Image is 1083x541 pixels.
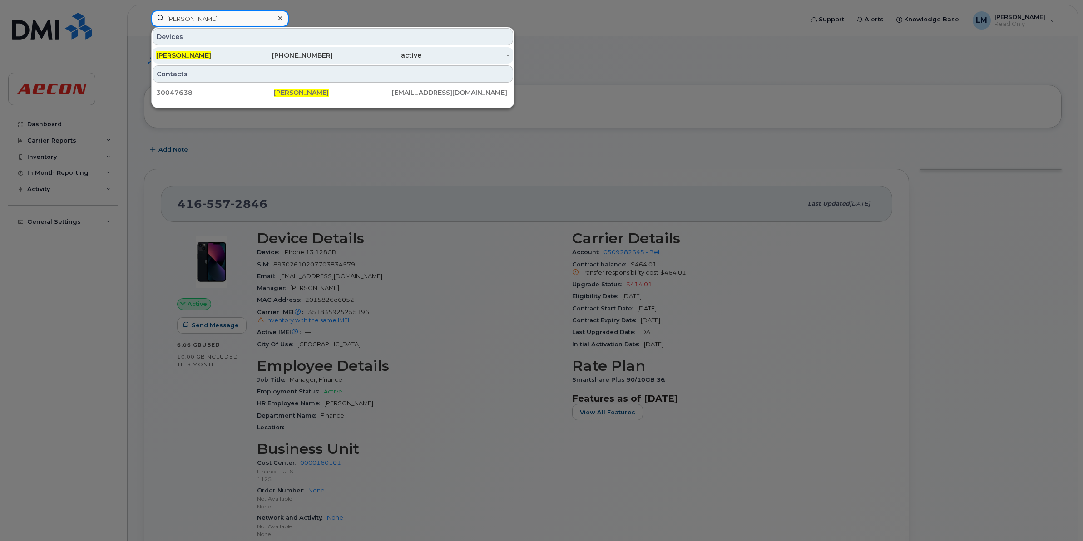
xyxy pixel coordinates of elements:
div: Devices [153,28,513,45]
span: [PERSON_NAME] [156,51,211,59]
div: [PHONE_NUMBER] [245,51,333,60]
div: - [421,51,510,60]
div: [EMAIL_ADDRESS][DOMAIN_NAME] [392,88,509,97]
div: active [333,51,421,60]
div: 30047638 [156,88,274,97]
span: [PERSON_NAME] [274,89,329,97]
div: Contacts [153,65,513,83]
a: [PERSON_NAME][PHONE_NUMBER]active- [153,47,513,64]
a: 30047638[PERSON_NAME][EMAIL_ADDRESS][DOMAIN_NAME] [153,84,513,101]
